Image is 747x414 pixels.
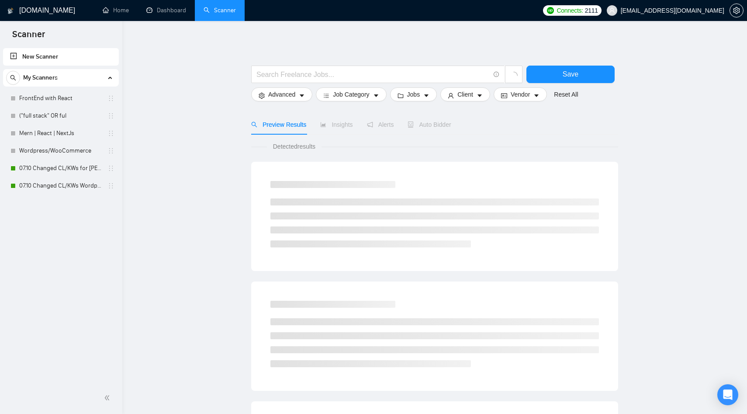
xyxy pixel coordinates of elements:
span: user [448,92,454,99]
span: holder [107,95,114,102]
span: setting [730,7,743,14]
a: Wordpress/WooCommerce [19,142,102,160]
span: area-chart [320,122,326,128]
a: 07.10 Changed CL/KWs Wordpress/WooCommerce [19,177,102,195]
span: Connects: [557,6,583,15]
button: search [6,71,20,85]
span: Alerts [367,121,394,128]
span: robot [408,122,414,128]
span: folder [398,92,404,99]
button: setting [730,3,744,17]
span: loading [510,72,518,80]
a: homeHome [103,7,129,14]
input: Search Freelance Jobs... [256,69,490,80]
span: Scanner [5,28,52,46]
span: 2111 [585,6,598,15]
span: search [7,75,20,81]
button: folderJobscaret-down [390,87,437,101]
button: settingAdvancedcaret-down [251,87,312,101]
a: ("full stack" OR ful [19,107,102,125]
span: double-left [104,393,113,402]
span: caret-down [477,92,483,99]
span: holder [107,147,114,154]
span: Preview Results [251,121,306,128]
span: Detected results [267,142,322,151]
span: info-circle [494,72,499,77]
span: notification [367,122,373,128]
a: FrontEnd with React [19,90,102,107]
a: 07.10 Changed CL/KWs for [PERSON_NAME] [19,160,102,177]
li: New Scanner [3,48,119,66]
span: Job Category [333,90,369,99]
span: caret-down [533,92,539,99]
button: barsJob Categorycaret-down [316,87,386,101]
span: holder [107,165,114,172]
span: holder [107,112,114,119]
a: Reset All [554,90,578,99]
span: holder [107,182,114,189]
a: setting [730,7,744,14]
button: idcardVendorcaret-down [494,87,547,101]
span: caret-down [423,92,429,99]
span: bars [323,92,329,99]
a: searchScanner [204,7,236,14]
a: dashboardDashboard [146,7,186,14]
span: caret-down [299,92,305,99]
span: Save [563,69,578,80]
a: New Scanner [10,48,112,66]
span: setting [259,92,265,99]
li: My Scanners [3,69,119,195]
span: holder [107,130,114,137]
span: idcard [501,92,507,99]
button: userClientcaret-down [440,87,490,101]
span: Jobs [407,90,420,99]
img: logo [7,4,14,18]
span: caret-down [373,92,379,99]
span: Client [457,90,473,99]
div: Open Intercom Messenger [717,384,738,405]
img: upwork-logo.png [547,7,554,14]
span: user [609,7,615,14]
span: Auto Bidder [408,121,451,128]
span: Insights [320,121,353,128]
span: Vendor [511,90,530,99]
span: Advanced [268,90,295,99]
button: Save [526,66,615,83]
span: search [251,122,257,128]
span: My Scanners [23,69,58,87]
a: Mern | React | NextJs [19,125,102,142]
